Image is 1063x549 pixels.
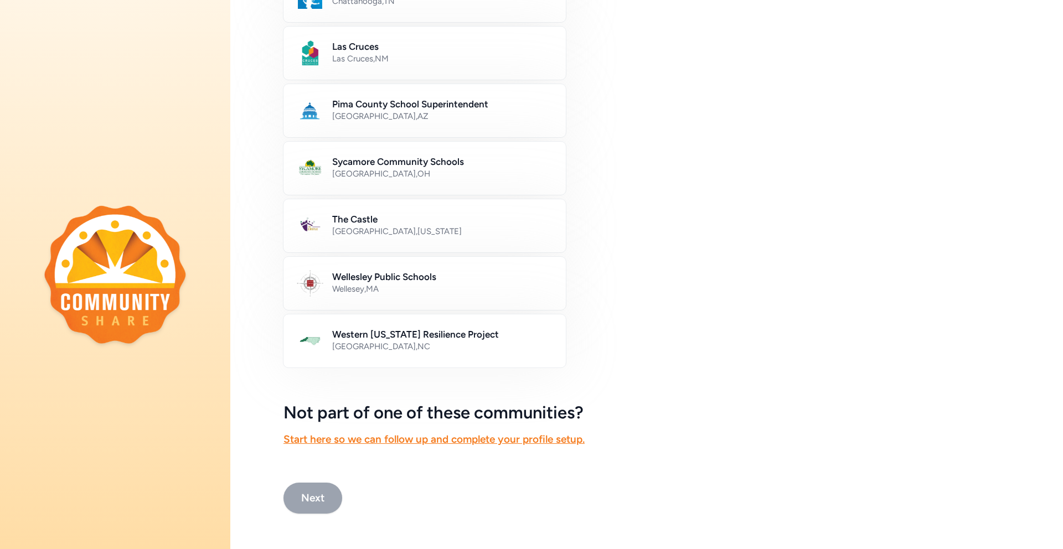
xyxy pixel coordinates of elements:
[332,111,553,122] div: [GEOGRAPHIC_DATA] , AZ
[283,433,585,446] a: Start here so we can follow up and complete your profile setup.
[297,40,323,66] img: Logo
[332,328,553,341] h2: Western [US_STATE] Resilience Project
[297,155,323,182] img: Logo
[332,226,553,237] div: [GEOGRAPHIC_DATA] , [US_STATE]
[332,155,553,168] h2: Sycamore Community Schools
[332,168,553,179] div: [GEOGRAPHIC_DATA] , OH
[44,205,186,344] img: logo
[332,40,553,53] h2: Las Cruces
[283,403,1010,423] h5: Not part of one of these communities?
[332,53,553,64] div: Las Cruces , NM
[297,97,323,124] img: Logo
[297,270,323,297] img: Logo
[283,483,342,514] button: Next
[332,283,553,294] div: Wellesey , MA
[332,213,553,226] h2: The Castle
[332,270,553,283] h2: Wellesley Public Schools
[332,341,553,352] div: [GEOGRAPHIC_DATA] , NC
[332,97,553,111] h2: Pima County School Superintendent
[297,213,323,239] img: Logo
[297,328,323,354] img: Logo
